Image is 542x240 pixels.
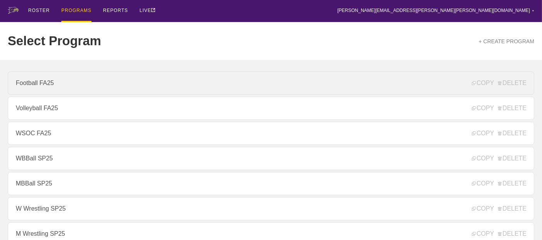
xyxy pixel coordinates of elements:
a: MBBall SP25 [8,172,534,195]
span: COPY [472,80,494,87]
div: ▼ [532,9,534,13]
span: DELETE [498,130,527,137]
img: logo [8,7,19,14]
a: Football FA25 [8,71,534,95]
span: DELETE [498,105,527,112]
a: WSOC FA25 [8,122,534,145]
a: + CREATE PROGRAM [479,38,534,44]
iframe: Chat Widget [404,151,542,240]
span: COPY [472,105,494,112]
a: Volleyball FA25 [8,97,534,120]
a: W Wrestling SP25 [8,197,534,220]
span: DELETE [498,80,527,87]
span: COPY [472,130,494,137]
a: WBBall SP25 [8,147,534,170]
